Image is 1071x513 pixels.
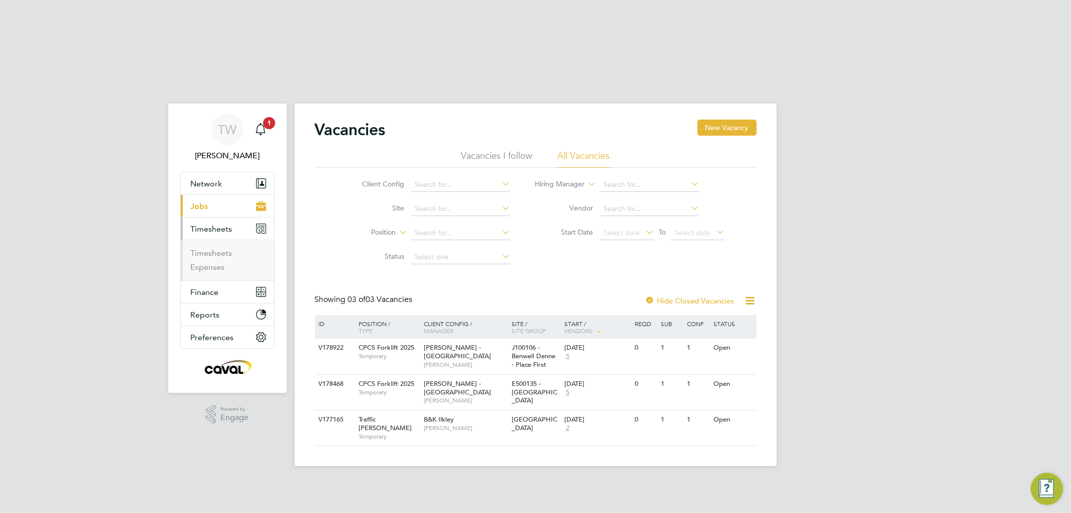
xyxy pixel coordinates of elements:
label: Hide Closed Vacancies [645,296,735,305]
div: Open [711,375,755,393]
a: Go to home page [180,359,275,375]
li: Vacancies I follow [461,150,533,168]
span: CPCS Forklift 2025 [359,379,414,388]
div: Site / [509,315,562,339]
img: caval-logo-retina.png [202,359,252,375]
span: Temporary [359,352,419,360]
span: Timesheets [191,224,232,234]
label: Vendor [535,203,593,213]
div: Start / [562,315,632,340]
div: 1 [658,339,684,357]
span: Temporary [359,433,419,441]
span: 1 [263,117,275,129]
div: 0 [632,339,658,357]
span: Type [359,327,373,335]
span: [PERSON_NAME] [424,361,507,369]
span: B&K Ilkley [424,415,454,424]
label: Status [346,252,404,261]
button: Timesheets [181,218,274,240]
input: Search for... [411,226,510,240]
a: 1 [251,114,271,146]
div: V178922 [316,339,351,357]
h2: Vacancies [315,120,386,140]
div: Sub [658,315,684,332]
a: TW[PERSON_NAME] [180,114,275,162]
div: [DATE] [564,380,630,388]
span: E500135 - [GEOGRAPHIC_DATA] [512,379,557,405]
span: Finance [191,287,219,297]
span: Traffic [PERSON_NAME] [359,415,412,432]
a: Powered byEngage [206,405,249,424]
div: Reqd [632,315,658,332]
span: [PERSON_NAME] - [GEOGRAPHIC_DATA] [424,343,491,360]
span: Preferences [191,333,234,342]
button: Preferences [181,326,274,348]
div: Showing [315,294,415,305]
button: New Vacancy [697,120,757,136]
label: Start Date [535,228,593,237]
a: Expenses [191,262,225,272]
span: To [656,226,669,239]
button: Reports [181,303,274,326]
div: Timesheets [181,240,274,280]
span: Powered by [220,405,249,414]
span: 5 [564,352,571,361]
span: [PERSON_NAME] - [GEOGRAPHIC_DATA] [424,379,491,396]
div: 1 [658,375,684,393]
span: Manager [424,327,453,335]
a: Timesheets [191,248,232,258]
label: Hiring Manager [527,179,584,189]
div: 1 [658,411,684,429]
label: Client Config [346,179,404,188]
span: Select date [674,228,710,237]
span: 2 [564,424,571,433]
span: TW [218,123,236,136]
div: 1 [685,339,711,357]
div: 1 [685,411,711,429]
span: Select date [604,228,640,237]
span: Jobs [191,201,208,211]
span: 03 Vacancies [348,294,413,304]
div: V178468 [316,375,351,393]
span: CPCS Forklift 2025 [359,343,414,352]
span: 5 [564,388,571,397]
nav: Main navigation [168,104,287,393]
button: Network [181,172,274,194]
div: 0 [632,411,658,429]
span: Site Group [512,327,546,335]
span: J100106 - Benwell Denne - Place First [512,343,555,369]
span: 03 of [348,294,366,304]
input: Search for... [600,202,699,216]
div: 0 [632,375,658,393]
span: Network [191,179,222,188]
div: Conf [685,315,711,332]
span: Temporary [359,388,419,396]
li: All Vacancies [558,150,610,168]
div: Position / [351,315,421,339]
span: Engage [220,414,249,422]
div: ID [316,315,351,332]
div: 1 [685,375,711,393]
label: Position [338,228,396,238]
input: Search for... [411,178,510,192]
span: Vendors [564,327,592,335]
input: Search for... [411,202,510,216]
input: Search for... [600,178,699,192]
div: Open [711,339,755,357]
button: Engage Resource Center [1031,473,1063,505]
span: [PERSON_NAME] [424,396,507,404]
button: Jobs [181,195,274,217]
div: [DATE] [564,416,630,424]
div: V177165 [316,411,351,429]
span: Reports [191,310,220,320]
div: Status [711,315,755,332]
button: Finance [181,281,274,303]
div: Client Config / [421,315,509,339]
div: [DATE] [564,344,630,352]
span: [GEOGRAPHIC_DATA] [512,415,557,432]
input: Select one [411,250,510,264]
span: Tim Wells [180,150,275,162]
div: Open [711,411,755,429]
span: [PERSON_NAME] [424,424,507,432]
label: Site [346,203,404,213]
